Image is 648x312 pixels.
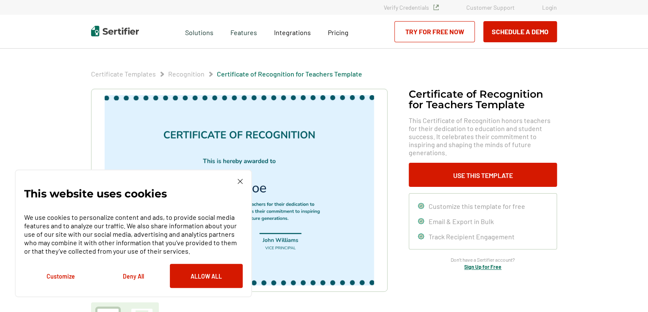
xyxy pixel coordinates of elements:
span: Features [230,26,257,37]
img: Certificate of Recognition for Teachers Template [105,95,374,285]
span: Solutions [185,26,213,37]
a: Verify Credentials [384,4,439,11]
img: Sertifier | Digital Credentialing Platform [91,26,139,36]
span: Customize this template for free [429,202,525,210]
button: Deny All [97,264,170,288]
span: Integrations [274,28,311,36]
img: Verified [433,5,439,10]
a: Login [542,4,557,11]
p: We use cookies to personalize content and ads, to provide social media features and to analyze ou... [24,213,243,255]
a: Try for Free Now [394,21,475,42]
button: Customize [24,264,97,288]
a: Certificate of Recognition for Teachers Template [217,70,362,78]
button: Use This Template [409,163,557,187]
span: Pricing [328,28,349,36]
button: Allow All [170,264,243,288]
a: Customer Support [466,4,515,11]
a: Sign Up for Free [464,264,501,270]
iframe: Chat Widget [606,271,648,312]
a: Certificate Templates [91,70,156,78]
button: Schedule a Demo [483,21,557,42]
a: Recognition [168,70,205,78]
span: This Certificate of Recognition honors teachers for their dedication to education and student suc... [409,116,557,156]
span: Email & Export in Bulk [429,217,494,225]
span: Don’t have a Sertifier account? [451,256,515,264]
a: Pricing [328,26,349,37]
img: Cookie Popup Close [238,179,243,184]
p: This website uses cookies [24,189,167,198]
span: Track Recipient Engagement [429,233,515,241]
div: Breadcrumb [91,70,362,78]
h1: Certificate of Recognition for Teachers Template [409,89,557,110]
a: Integrations [274,26,311,37]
